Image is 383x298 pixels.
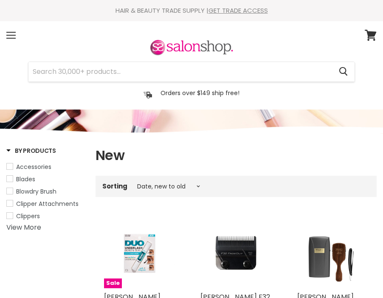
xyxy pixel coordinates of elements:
[208,6,268,15] a: GET TRADE ACCESS
[28,62,355,82] form: Product
[102,183,127,190] label: Sorting
[16,200,79,208] span: Clipper Attachments
[6,146,56,155] h3: By Products
[16,187,56,196] span: Blowdry Brush
[200,217,271,288] img: Wahl F32 FadeOut Plated Bladeset
[6,211,85,221] a: Clippers
[104,217,175,288] img: Ardell Duo Underlash Bond & Seal Adhesive
[96,146,377,164] h1: New
[200,217,271,288] a: Wahl F32 FadeOut Plated Bladeset Wahl F32 FadeOut Plated Bladeset
[16,175,35,183] span: Blades
[6,199,85,208] a: Clipper Attachments
[28,62,332,82] input: Search
[332,62,355,82] button: Search
[6,162,85,171] a: Accessories
[297,217,368,288] img: Wahl Micro Power Shaver + Razor + Fade Brush - September Promo!
[104,278,122,288] span: Sale
[6,187,85,196] a: Blowdry Brush
[16,212,40,220] span: Clippers
[16,163,51,171] span: Accessories
[6,222,41,232] a: View More
[6,174,85,184] a: Blades
[161,89,239,97] p: Orders over $149 ship free!
[104,217,175,288] a: Ardell Duo Underlash Bond & Seal Adhesive Ardell Duo Underlash Bond & Seal Adhesive Sale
